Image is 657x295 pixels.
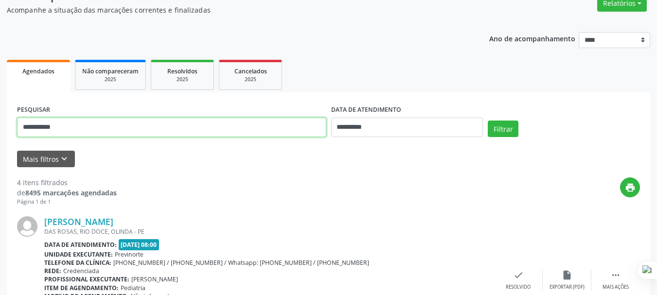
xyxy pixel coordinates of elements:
[167,67,197,75] span: Resolvidos
[113,259,369,267] span: [PHONE_NUMBER] / [PHONE_NUMBER] / Whatsapp: [PHONE_NUMBER] / [PHONE_NUMBER]
[17,216,37,237] img: img
[121,284,145,292] span: Pediatria
[331,103,401,118] label: DATA DE ATENDIMENTO
[158,76,207,83] div: 2025
[625,182,636,193] i: print
[131,275,178,283] span: [PERSON_NAME]
[7,5,457,15] p: Acompanhe a situação das marcações correntes e finalizadas
[226,76,275,83] div: 2025
[513,270,524,280] i: check
[22,67,54,75] span: Agendados
[44,241,117,249] b: Data de atendimento:
[59,154,70,164] i: keyboard_arrow_down
[17,188,117,198] div: de
[610,270,621,280] i: 
[44,267,61,275] b: Rede:
[25,188,117,197] strong: 8495 marcações agendadas
[17,177,117,188] div: 4 itens filtrados
[17,151,75,168] button: Mais filtroskeyboard_arrow_down
[82,67,139,75] span: Não compareceram
[17,198,117,206] div: Página 1 de 1
[506,284,531,291] div: Resolvido
[550,284,585,291] div: Exportar (PDF)
[63,267,99,275] span: Credenciada
[234,67,267,75] span: Cancelados
[44,250,113,259] b: Unidade executante:
[489,32,575,44] p: Ano de acompanhamento
[44,216,113,227] a: [PERSON_NAME]
[44,227,494,236] div: DAS ROSAS, RIO DOCE, OLINDA - PE
[488,121,518,137] button: Filtrar
[44,259,111,267] b: Telefone da clínica:
[44,275,129,283] b: Profissional executante:
[82,76,139,83] div: 2025
[17,103,50,118] label: PESQUISAR
[119,239,160,250] span: [DATE] 08:00
[620,177,640,197] button: print
[603,284,629,291] div: Mais ações
[562,270,572,280] i: insert_drive_file
[44,284,119,292] b: Item de agendamento:
[115,250,143,259] span: Previnorte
